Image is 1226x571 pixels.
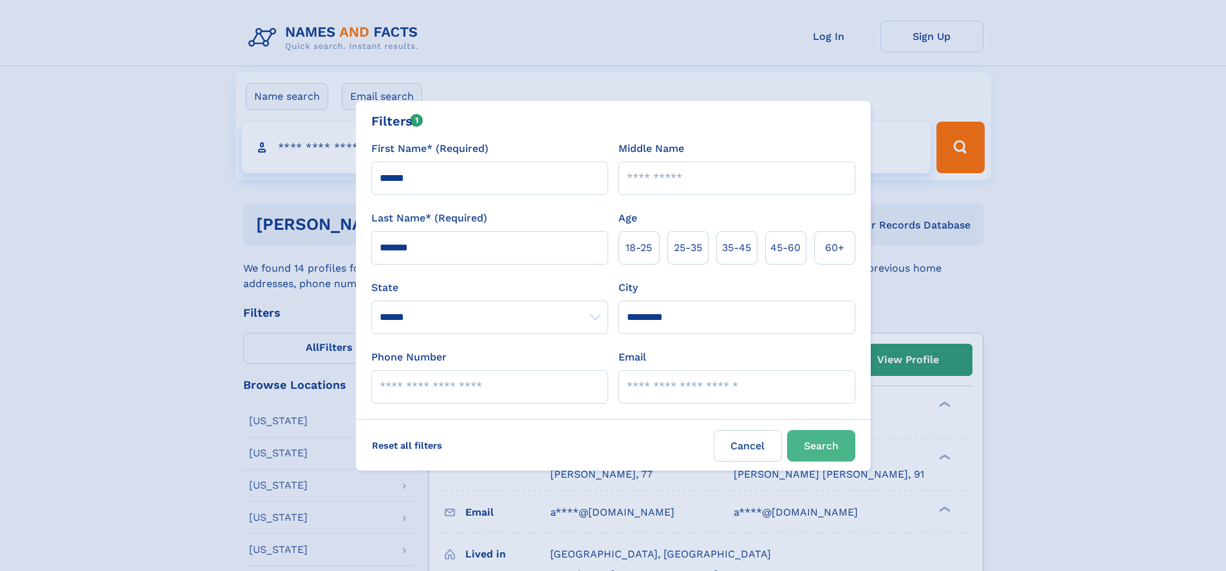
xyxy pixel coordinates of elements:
[371,211,487,226] label: Last Name* (Required)
[626,240,652,256] span: 18‑25
[770,240,801,256] span: 45‑60
[371,111,423,131] div: Filters
[618,280,638,295] label: City
[618,350,646,365] label: Email
[618,141,684,156] label: Middle Name
[722,240,751,256] span: 35‑45
[364,430,450,461] label: Reset all filters
[618,211,637,226] label: Age
[714,430,782,462] label: Cancel
[371,350,447,365] label: Phone Number
[674,240,702,256] span: 25‑35
[825,240,844,256] span: 60+
[787,430,855,462] button: Search
[371,141,488,156] label: First Name* (Required)
[371,280,608,295] label: State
